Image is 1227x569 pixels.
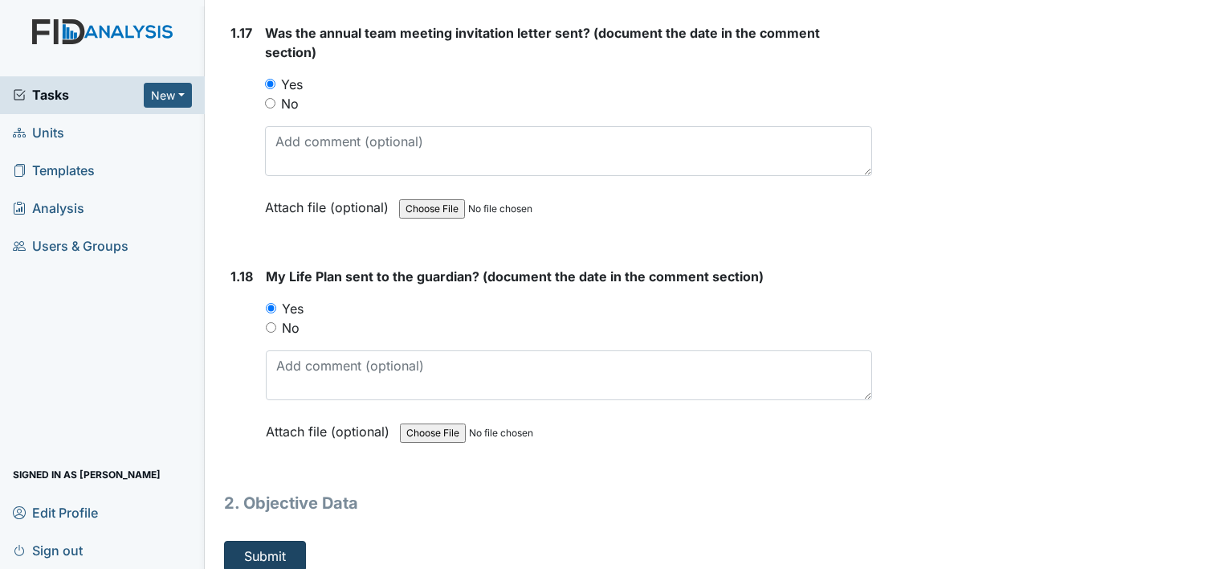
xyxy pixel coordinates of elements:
[13,121,64,145] span: Units
[265,79,275,89] input: Yes
[266,268,764,284] span: My Life Plan sent to the guardian? (document the date in the comment section)
[230,23,252,43] label: 1.17
[266,303,276,313] input: Yes
[13,234,128,259] span: Users & Groups
[144,83,192,108] button: New
[266,413,396,441] label: Attach file (optional)
[281,75,303,94] label: Yes
[13,158,95,183] span: Templates
[13,85,144,104] a: Tasks
[265,189,395,217] label: Attach file (optional)
[265,98,275,108] input: No
[230,267,253,286] label: 1.18
[13,500,98,525] span: Edit Profile
[266,322,276,333] input: No
[282,318,300,338] label: No
[13,196,84,221] span: Analysis
[282,299,304,318] label: Yes
[13,538,83,563] span: Sign out
[281,94,299,113] label: No
[265,25,820,60] span: Was the annual team meeting invitation letter sent? (document the date in the comment section)
[13,462,161,487] span: Signed in as [PERSON_NAME]
[224,491,872,515] h1: 2. Objective Data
